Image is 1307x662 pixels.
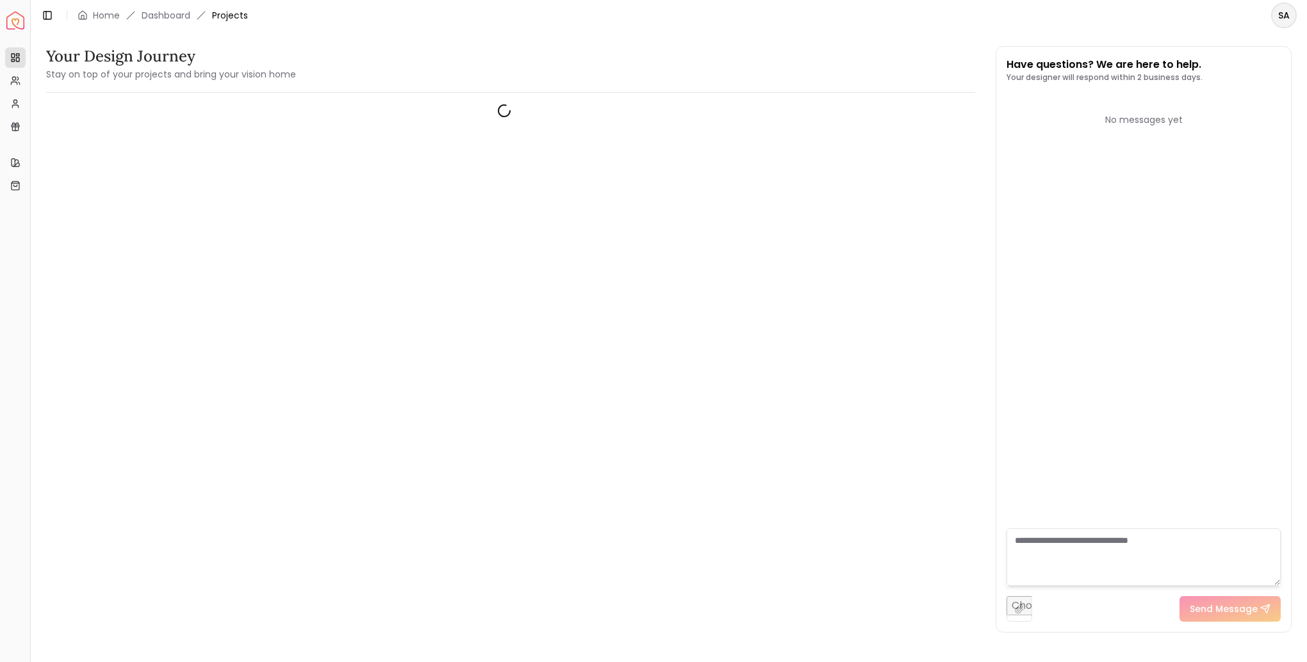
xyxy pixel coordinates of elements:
[142,9,190,22] a: Dashboard
[1271,3,1297,28] button: SA
[1007,57,1203,72] p: Have questions? We are here to help.
[6,12,24,29] a: Spacejoy
[46,68,296,81] small: Stay on top of your projects and bring your vision home
[1007,72,1203,83] p: Your designer will respond within 2 business days.
[212,9,248,22] span: Projects
[78,9,248,22] nav: breadcrumb
[46,46,296,67] h3: Your Design Journey
[1272,4,1295,27] span: SA
[1007,113,1281,126] div: No messages yet
[93,9,120,22] a: Home
[6,12,24,29] img: Spacejoy Logo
